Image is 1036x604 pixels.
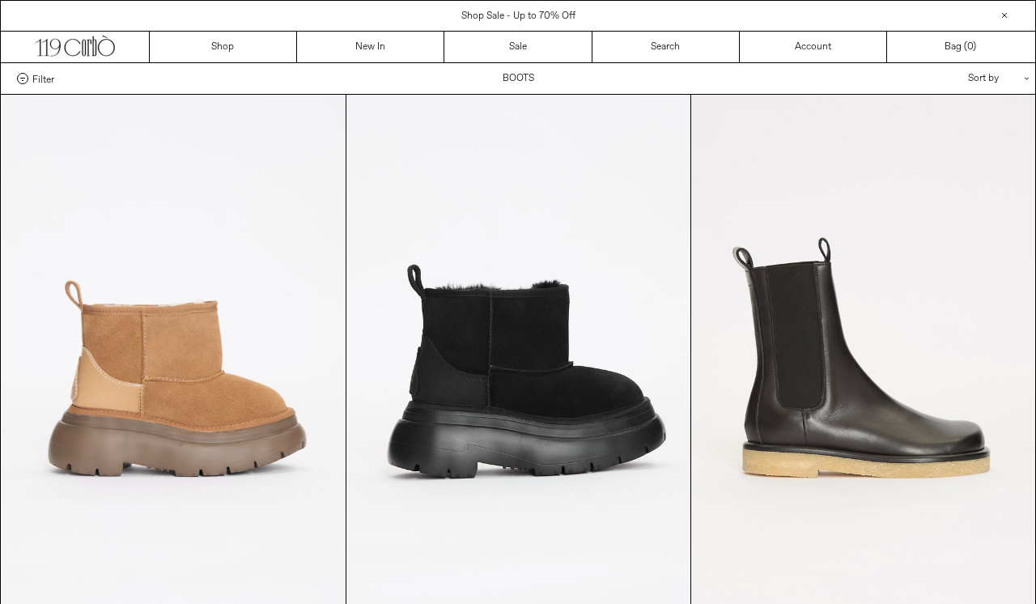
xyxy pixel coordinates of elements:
[444,32,592,62] a: Sale
[740,32,887,62] a: Account
[592,32,740,62] a: Search
[967,40,976,54] span: )
[32,73,54,84] span: Filter
[297,32,444,62] a: New In
[873,63,1019,94] div: Sort by
[887,32,1034,62] a: Bag ()
[461,10,575,23] a: Shop Sale - Up to 70% Off
[150,32,297,62] a: Shop
[967,40,973,53] span: 0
